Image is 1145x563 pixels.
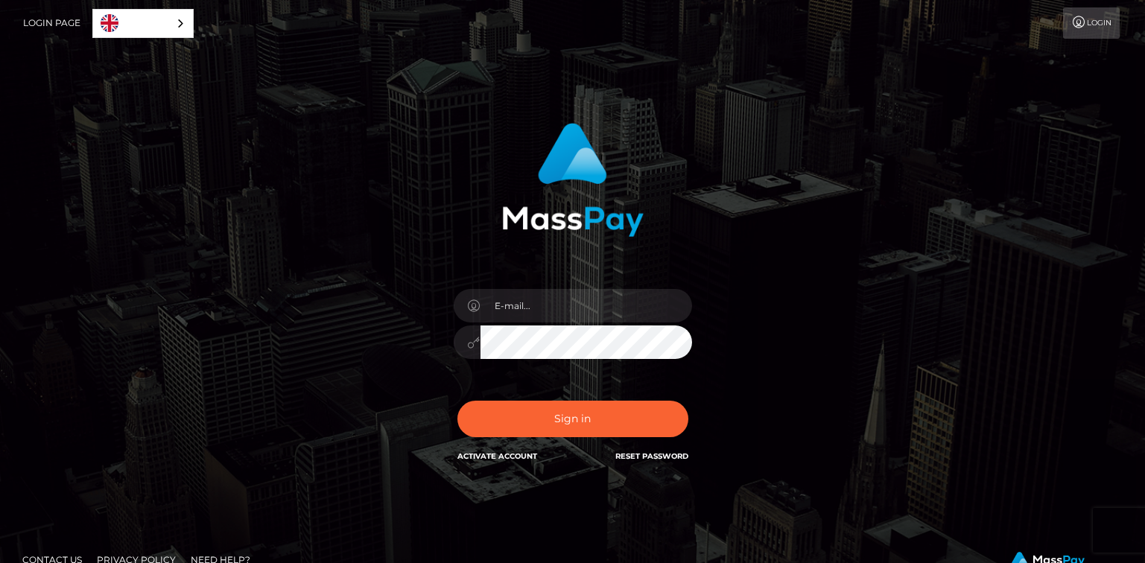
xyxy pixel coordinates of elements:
a: Reset Password [615,451,688,461]
aside: Language selected: English [92,9,194,38]
img: MassPay Login [502,123,644,237]
a: Login [1063,7,1120,39]
input: E-mail... [480,289,692,322]
a: English [93,10,193,37]
a: Activate Account [457,451,537,461]
div: Language [92,9,194,38]
button: Sign in [457,401,688,437]
a: Login Page [23,7,80,39]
